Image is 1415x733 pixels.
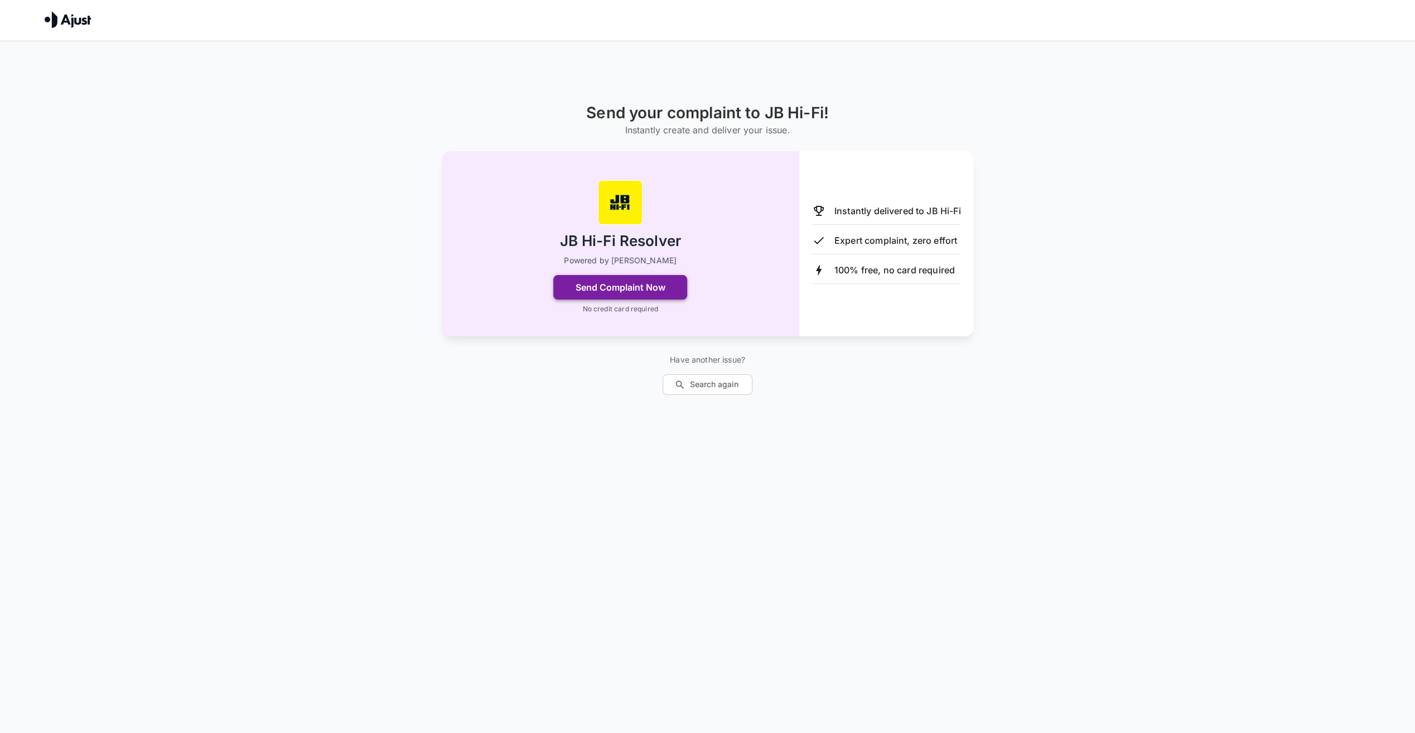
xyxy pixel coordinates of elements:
[598,180,643,225] img: JB Hi-Fi
[663,374,752,395] button: Search again
[586,122,829,138] h6: Instantly create and deliver your issue.
[45,11,91,28] img: Ajust
[559,232,681,251] h2: JB Hi-Fi Resolver
[582,304,658,314] p: No credit card required
[586,104,829,122] h1: Send your complaint to JB Hi-Fi!
[834,204,961,218] p: Instantly delivered to JB Hi-Fi
[553,275,687,300] button: Send Complaint Now
[834,263,955,277] p: 100% free, no card required
[663,354,752,365] p: Have another issue?
[564,255,677,266] p: Powered by [PERSON_NAME]
[834,234,957,247] p: Expert complaint, zero effort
